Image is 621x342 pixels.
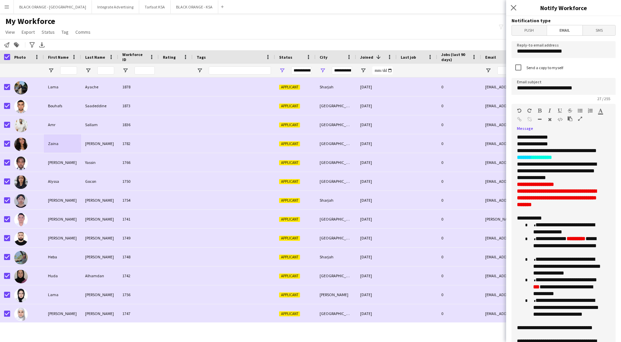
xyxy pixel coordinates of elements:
[537,108,542,113] button: Bold
[279,236,300,241] span: Applicant
[497,66,612,75] input: Email Filter Input
[61,29,69,35] span: Tag
[437,285,481,304] div: 0
[279,217,300,222] span: Applicant
[356,229,397,247] div: [DATE]
[118,229,159,247] div: 1749
[437,134,481,153] div: 0
[279,292,300,297] span: Applicant
[279,141,300,146] span: Applicant
[279,179,300,184] span: Applicant
[122,67,128,74] button: Open Filter Menu
[547,108,552,113] button: Italic
[592,96,616,101] span: 27 / 255
[14,81,28,94] img: Lama Ayache
[316,304,356,323] div: [GEOGRAPHIC_DATA]
[81,172,118,191] div: Gocon
[118,172,159,191] div: 1750
[81,304,118,323] div: [PERSON_NAME]
[81,153,118,172] div: Yassin
[22,29,35,35] span: Export
[547,117,552,122] button: Clear Formatting
[316,96,356,115] div: [GEOGRAPHIC_DATA]
[279,311,300,316] span: Applicant
[316,172,356,191] div: [GEOGRAPHIC_DATA]
[356,285,397,304] div: [DATE]
[81,210,118,228] div: [PERSON_NAME]
[279,85,300,90] span: Applicant
[598,108,603,113] button: Text Color
[578,116,582,121] button: Fullscreen
[122,52,147,62] span: Workforce ID
[437,210,481,228] div: 0
[97,66,114,75] input: Last Name Filter Input
[506,3,621,12] h3: Notify Workforce
[279,160,300,165] span: Applicant
[372,66,393,75] input: Joined Filter Input
[81,229,118,247] div: [PERSON_NAME]
[197,55,206,60] span: Tags
[44,96,81,115] div: Bouhafs
[320,67,326,74] button: Open Filter Menu
[19,28,38,36] a: Export
[481,210,616,228] div: [PERSON_NAME][EMAIL_ADDRESS][DOMAIN_NAME]
[5,16,55,26] span: My Workforce
[547,25,583,35] span: Email
[118,285,159,304] div: 1756
[437,153,481,172] div: 0
[44,304,81,323] div: [PERSON_NAME]
[279,122,300,127] span: Applicant
[437,78,481,96] div: 0
[481,96,616,115] div: [EMAIL_ADDRESS][DOMAIN_NAME]
[118,248,159,266] div: 1748
[356,153,397,172] div: [DATE]
[481,78,616,96] div: [EMAIL_ADDRESS][DOMAIN_NAME]
[81,266,118,285] div: Alhamdan
[316,115,356,134] div: [GEOGRAPHIC_DATA]
[44,266,81,285] div: Huda
[441,52,469,62] span: Jobs (last 90 days)
[44,229,81,247] div: [PERSON_NAME]
[3,41,11,49] app-action-btn: Notify workforce
[14,55,26,60] span: Photo
[437,248,481,266] div: 0
[316,248,356,266] div: Sharjah
[568,116,572,121] button: Paste as plain text
[320,55,327,60] span: City
[118,304,159,323] div: 1747
[356,210,397,228] div: [DATE]
[44,285,81,304] div: Lama
[44,78,81,96] div: Lama
[356,248,397,266] div: [DATE]
[14,251,28,264] img: Heba Ibrahim
[557,117,562,122] button: HTML Code
[481,266,616,285] div: [EMAIL_ADDRESS][DOMAIN_NAME]
[118,78,159,96] div: 1878
[14,308,28,321] img: Lina Ahmad
[437,229,481,247] div: 0
[42,29,55,35] span: Status
[59,28,71,36] a: Tag
[197,67,203,74] button: Open Filter Menu
[81,115,118,134] div: Sallam
[481,229,616,247] div: [EMAIL_ADDRESS][DOMAIN_NAME]
[44,115,81,134] div: Amr
[356,78,397,96] div: [DATE]
[279,104,300,109] span: Applicant
[28,41,36,49] app-action-btn: Advanced filters
[38,41,46,49] app-action-btn: Export XLSX
[44,134,81,153] div: Zaina
[171,0,218,13] button: BLACK ORANGE - KSA
[118,210,159,228] div: 1741
[92,0,139,13] button: Integrate Advertising
[48,55,69,60] span: First Name
[356,134,397,153] div: [DATE]
[118,153,159,172] div: 1766
[537,117,542,122] button: Horizontal Line
[481,248,616,266] div: [EMAIL_ADDRESS][DOMAIN_NAME]
[557,108,562,113] button: Underline
[44,210,81,228] div: [PERSON_NAME]
[14,213,28,227] img: Deepender Singh
[14,270,28,283] img: Huda Alhamdan
[437,191,481,209] div: 0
